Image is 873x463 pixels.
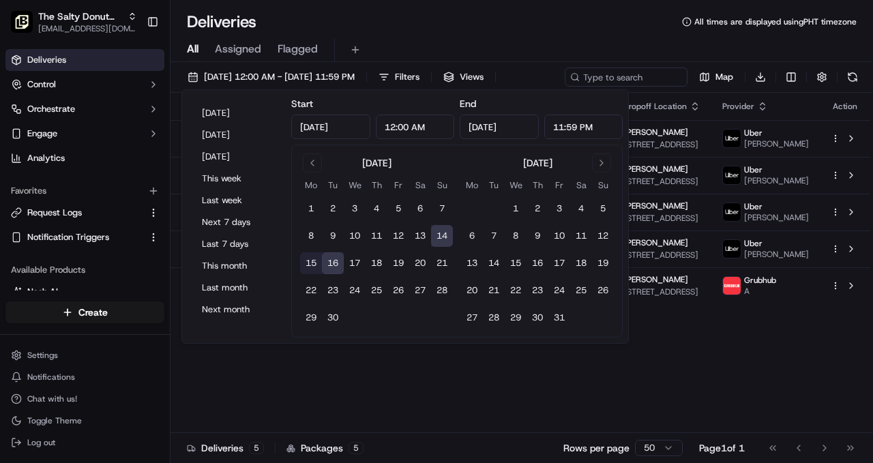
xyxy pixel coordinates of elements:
span: [STREET_ADDRESS] [623,213,700,224]
span: [PERSON_NAME] [42,248,110,259]
button: 27 [409,280,431,301]
button: 26 [387,280,409,301]
button: Notifications [5,368,164,387]
img: uber-new-logo.jpeg [723,203,741,221]
span: All [187,41,198,57]
span: Notification Triggers [27,231,109,243]
button: 24 [548,280,570,301]
span: Map [715,71,733,83]
button: 28 [431,280,453,301]
button: Next 7 days [196,213,278,232]
button: 13 [461,252,483,274]
button: Settings [5,346,164,365]
span: • [113,248,118,259]
span: [PERSON_NAME] [623,274,688,285]
button: 2 [527,198,548,220]
button: 6 [409,198,431,220]
button: The Salty Donut (Tennyson)The Salty Donut ([PERSON_NAME])[EMAIL_ADDRESS][DOMAIN_NAME] [5,5,141,38]
th: Friday [387,178,409,192]
button: 13 [409,225,431,247]
button: See all [211,175,248,191]
button: 30 [527,307,548,329]
a: 📗Knowledge Base [8,299,110,324]
button: 5 [592,198,614,220]
button: 15 [505,252,527,274]
button: 24 [344,280,366,301]
img: 4920774857489_3d7f54699973ba98c624_72.jpg [29,130,53,155]
button: 22 [505,280,527,301]
span: Analytics [27,152,65,164]
th: Tuesday [483,178,505,192]
div: 💻 [115,306,126,317]
button: Last month [196,278,278,297]
button: 23 [527,280,548,301]
span: Engage [27,128,57,140]
label: Start [291,98,313,110]
button: 6 [461,225,483,247]
button: 30 [322,307,344,329]
label: End [460,98,476,110]
button: Nash AI [5,281,164,303]
button: 12 [592,225,614,247]
button: [DATE] 12:00 AM - [DATE] 11:59 PM [181,68,361,87]
span: Toggle Theme [27,415,82,426]
a: Powered byPylon [96,338,165,348]
a: Analytics [5,147,164,169]
button: [DATE] [196,104,278,123]
span: Deliveries [27,54,66,66]
button: Map [693,68,739,87]
button: 10 [548,225,570,247]
button: 18 [570,252,592,274]
span: Notifications [27,372,75,383]
span: • [113,211,118,222]
span: Settings [27,350,58,361]
button: 7 [483,225,505,247]
input: Date [291,115,370,139]
button: 17 [344,252,366,274]
img: uber-new-logo.jpeg [723,240,741,258]
span: Provider [722,101,754,112]
th: Saturday [409,178,431,192]
button: 3 [548,198,570,220]
th: Friday [548,178,570,192]
button: 22 [300,280,322,301]
img: uber-new-logo.jpeg [723,130,741,147]
span: Create [78,305,108,319]
span: Orchestrate [27,103,75,115]
img: Nash [14,14,41,41]
button: 21 [431,252,453,274]
input: Got a question? Start typing here... [35,88,246,102]
button: Create [5,301,164,323]
img: Brittany Newman [14,198,35,220]
span: Log out [27,437,55,448]
img: 5e692f75ce7d37001a5d71f1 [723,277,741,295]
th: Monday [461,178,483,192]
div: Start new chat [61,130,224,144]
span: [PERSON_NAME] [42,211,110,222]
button: 25 [570,280,592,301]
button: 8 [300,225,322,247]
button: 16 [322,252,344,274]
button: [EMAIL_ADDRESS][DOMAIN_NAME] [38,23,137,34]
h1: Deliveries [187,11,256,33]
span: [PERSON_NAME] [623,127,688,138]
span: [PERSON_NAME] [744,138,809,149]
div: Action [831,101,859,112]
span: A [744,286,776,297]
button: Control [5,74,164,95]
th: Tuesday [322,178,344,192]
span: Filters [395,71,419,83]
button: Toggle Theme [5,411,164,430]
p: Welcome 👋 [14,55,248,76]
button: 14 [431,225,453,247]
button: The Salty Donut ([PERSON_NAME]) [38,10,122,23]
th: Sunday [431,178,453,192]
span: [STREET_ADDRESS] [623,250,700,260]
div: 5 [349,442,364,454]
span: Nash AI [27,286,58,298]
button: 9 [527,225,548,247]
th: Saturday [570,178,592,192]
button: 27 [461,307,483,329]
div: We're available if you need us! [61,144,188,155]
img: The Salty Donut (Tennyson) [11,11,33,33]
